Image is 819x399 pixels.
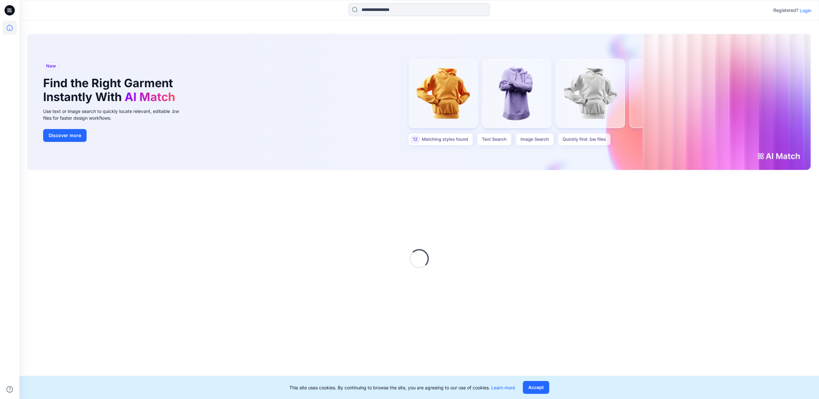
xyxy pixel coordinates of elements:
[43,76,178,104] h1: Find the Right Garment Instantly With
[43,108,188,121] div: Use text or image search to quickly locate relevant, editable .bw files for faster design workflows.
[289,384,515,391] p: This site uses cookies. By continuing to browse the site, you are agreeing to our use of cookies.
[46,62,56,70] span: New
[125,90,175,104] span: AI Match
[523,381,549,394] button: Accept
[43,129,87,142] button: Discover more
[800,7,811,14] p: Login
[773,6,798,14] p: Registered?
[491,385,515,390] a: Learn more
